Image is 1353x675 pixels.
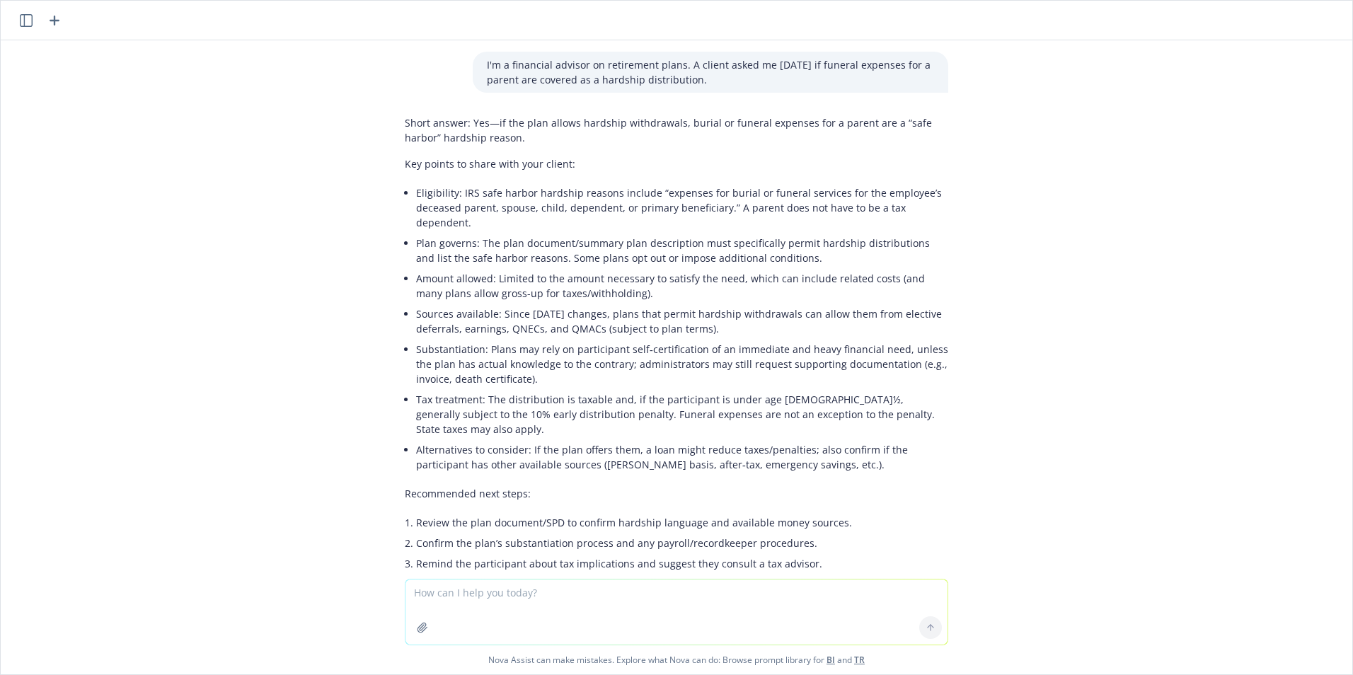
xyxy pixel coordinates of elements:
[416,268,948,304] li: Amount allowed: Limited to the amount necessary to satisfy the need, which can include related co...
[416,512,948,533] li: Review the plan document/SPD to confirm hardship language and available money sources.
[416,233,948,268] li: Plan governs: The plan document/summary plan description must specifically permit hardship distri...
[405,115,948,145] p: Short answer: Yes—if the plan allows hardship withdrawals, burial or funeral expenses for a paren...
[487,57,934,87] p: I'm a financial advisor on retirement plans. A client asked me [DATE] if funeral expenses for a p...
[416,389,948,439] li: Tax treatment: The distribution is taxable and, if the participant is under age [DEMOGRAPHIC_DATA...
[416,533,948,553] li: Confirm the plan’s substantiation process and any payroll/recordkeeper procedures.
[416,304,948,339] li: Sources available: Since [DATE] changes, plans that permit hardship withdrawals can allow them fr...
[416,183,948,233] li: Eligibility: IRS safe harbor hardship reasons include “expenses for burial or funeral services fo...
[416,439,948,475] li: Alternatives to consider: If the plan offers them, a loan might reduce taxes/penalties; also conf...
[405,156,948,171] p: Key points to share with your client:
[854,654,865,666] a: TR
[416,339,948,389] li: Substantiation: Plans may rely on participant self‑certification of an immediate and heavy financ...
[405,486,948,501] p: Recommended next steps:
[416,553,948,574] li: Remind the participant about tax implications and suggest they consult a tax advisor.
[6,645,1347,674] span: Nova Assist can make mistakes. Explore what Nova can do: Browse prompt library for and
[827,654,835,666] a: BI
